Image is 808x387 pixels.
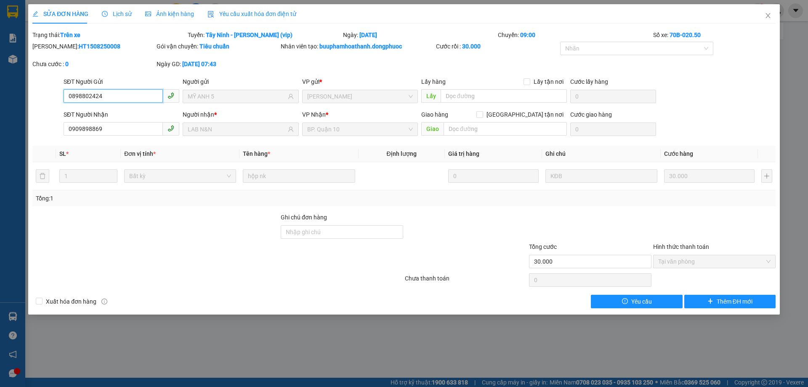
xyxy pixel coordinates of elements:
[32,42,155,51] div: [PERSON_NAME]:
[281,214,327,221] label: Ghi chú đơn hàng
[359,32,377,38] b: [DATE]
[102,11,108,17] span: clock-circle
[319,43,402,50] b: buuphamhoathanh.dongphuoc
[145,11,194,17] span: Ảnh kiện hàng
[183,110,298,119] div: Người nhận
[591,295,682,308] button: exclamation-circleYêu cầu
[307,123,413,136] span: BP. Quận 10
[658,255,771,268] span: Tại văn phòng
[199,43,229,50] b: Tiêu chuẩn
[243,150,270,157] span: Tên hàng
[32,11,88,17] span: SỬA ĐƠN HÀNG
[281,225,403,239] input: Ghi chú đơn hàng
[570,90,656,103] input: Cước lấy hàng
[483,110,567,119] span: [GEOGRAPHIC_DATA] tận nơi
[707,298,713,305] span: plus
[421,111,448,118] span: Giao hàng
[530,77,567,86] span: Lấy tận nơi
[101,299,107,304] span: info-circle
[64,77,179,86] div: SĐT Người Gửi
[756,4,780,28] button: Close
[520,32,535,38] b: 09:00
[545,169,657,183] input: Ghi Chú
[622,298,628,305] span: exclamation-circle
[182,61,216,67] b: [DATE] 07:43
[36,169,49,183] button: delete
[206,32,292,38] b: Tây Ninh - [PERSON_NAME] (vip)
[436,42,558,51] div: Cước rồi :
[60,32,80,38] b: Trên xe
[129,170,231,182] span: Bất kỳ
[444,122,567,136] input: Dọc đường
[36,194,312,203] div: Tổng: 1
[664,150,693,157] span: Cước hàng
[421,78,446,85] span: Lấy hàng
[43,297,100,306] span: Xuất hóa đơn hàng
[157,59,279,69] div: Ngày GD:
[302,111,326,118] span: VP Nhận
[307,90,413,103] span: Hòa Thành
[765,12,771,19] span: close
[342,30,497,40] div: Ngày:
[302,77,418,86] div: VP gửi
[664,169,755,183] input: 0
[243,169,355,183] input: VD: Bàn, Ghế
[167,92,174,99] span: phone
[167,125,174,132] span: phone
[631,297,652,306] span: Yêu cầu
[145,11,151,17] span: picture
[32,30,187,40] div: Trạng thái:
[187,30,342,40] div: Tuyến:
[65,61,69,67] b: 0
[207,11,214,18] img: icon
[652,30,776,40] div: Số xe:
[717,297,752,306] span: Thêm ĐH mới
[183,77,298,86] div: Người gửi
[570,78,608,85] label: Cước lấy hàng
[59,150,66,157] span: SL
[188,92,286,101] input: Tên người gửi
[387,150,417,157] span: Định lượng
[157,42,279,51] div: Gói vận chuyển:
[64,110,179,119] div: SĐT Người Nhận
[653,243,709,250] label: Hình thức thanh toán
[421,89,441,103] span: Lấy
[124,150,156,157] span: Đơn vị tính
[32,11,38,17] span: edit
[404,274,528,288] div: Chưa thanh toán
[79,43,120,50] b: HT1508250008
[570,123,656,136] input: Cước giao hàng
[32,59,155,69] div: Chưa cước :
[462,43,481,50] b: 30.000
[761,169,772,183] button: plus
[448,169,539,183] input: 0
[684,295,776,308] button: plusThêm ĐH mới
[281,42,434,51] div: Nhân viên tạo:
[542,146,661,162] th: Ghi chú
[441,89,567,103] input: Dọc đường
[670,32,701,38] b: 70B-020.50
[570,111,612,118] label: Cước giao hàng
[188,125,286,134] input: Tên người nhận
[529,243,557,250] span: Tổng cước
[421,122,444,136] span: Giao
[102,11,132,17] span: Lịch sử
[448,150,479,157] span: Giá trị hàng
[288,93,294,99] span: user
[497,30,652,40] div: Chuyến:
[288,126,294,132] span: user
[207,11,296,17] span: Yêu cầu xuất hóa đơn điện tử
